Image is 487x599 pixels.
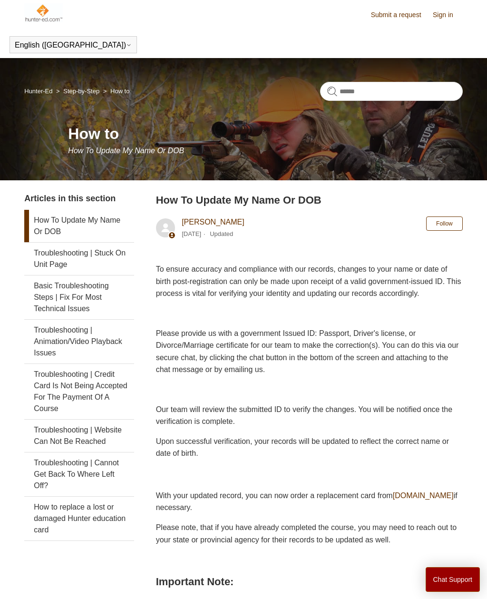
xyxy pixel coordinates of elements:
[63,88,99,95] a: Step-by-Step
[182,230,201,237] time: 04/08/2025, 12:08
[24,88,54,95] li: Hunter-Ed
[433,10,463,20] a: Sign in
[54,88,101,95] li: Step-by-Step
[68,147,184,155] span: How To Update My Name Or DOB
[24,243,134,275] a: Troubleshooting | Stuck On Unit Page
[110,88,129,95] a: How to
[320,82,463,101] input: Search
[24,452,134,496] a: Troubleshooting | Cannot Get Back To Where Left Off?
[24,364,134,419] a: Troubleshooting | Credit Card Is Not Being Accepted For The Payment Of A Course
[210,230,233,237] li: Updated
[156,490,463,514] p: With your updated record, you can now order a replacement card from if necessary.
[15,41,132,49] button: English ([GEOGRAPHIC_DATA])
[24,497,134,540] a: How to replace a lost or damaged Hunter education card
[24,210,134,242] a: How To Update My Name Or DOB
[426,216,463,231] button: Follow Article
[156,329,459,374] span: Please provide us with a government Issued ID: Passport, Driver's license, or Divorce/Marriage ce...
[156,192,463,208] h2: How To Update My Name Or DOB
[24,420,134,452] a: Troubleshooting | Website Can Not Be Reached
[156,573,463,590] h2: Important Note:
[68,122,462,145] h1: How to
[426,567,480,592] button: Chat Support
[156,435,463,460] p: Upon successful verification, your records will be updated to reflect the correct name or date of...
[156,263,463,300] p: To ensure accuracy and compliance with our records, changes to your name or date of birth post-re...
[371,10,431,20] a: Submit a request
[24,88,52,95] a: Hunter-Ed
[24,275,134,319] a: Basic Troubleshooting Steps | Fix For Most Technical Issues
[24,3,63,22] img: Hunter-Ed Help Center home page
[24,194,116,203] span: Articles in this section
[101,88,130,95] li: How to
[156,523,457,544] span: Please note, that if you have already completed the course, you may need to reach out to your sta...
[24,320,134,363] a: Troubleshooting | Animation/Video Playback Issues
[393,491,454,500] a: [DOMAIN_NAME]
[182,218,244,226] a: [PERSON_NAME]
[156,405,452,426] span: Our team will review the submitted ID to verify the changes. You will be notified once the verifi...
